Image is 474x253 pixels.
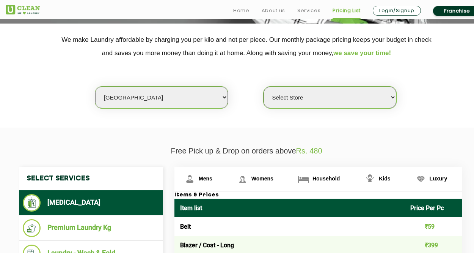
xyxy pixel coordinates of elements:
[297,172,310,186] img: Household
[174,192,462,199] h3: Items & Prices
[363,172,377,186] img: Kids
[23,194,41,212] img: Dry Cleaning
[373,6,421,16] a: Login/Signup
[6,5,40,14] img: UClean Laundry and Dry Cleaning
[183,172,196,186] img: Mens
[333,49,391,57] span: we save your time!
[333,6,361,15] a: Pricing List
[23,219,159,237] li: Premium Laundry Kg
[297,6,320,15] a: Services
[23,219,41,237] img: Premium Laundry Kg
[19,167,163,190] h4: Select Services
[174,217,405,236] td: Belt
[262,6,285,15] a: About us
[236,172,249,186] img: Womens
[199,176,212,182] span: Mens
[174,199,405,217] th: Item list
[405,199,462,217] th: Price Per Pc
[430,176,447,182] span: Luxury
[233,6,250,15] a: Home
[312,176,340,182] span: Household
[405,217,462,236] td: ₹59
[251,176,273,182] span: Womens
[379,176,390,182] span: Kids
[23,194,159,212] li: [MEDICAL_DATA]
[296,147,322,155] span: Rs. 480
[414,172,427,186] img: Luxury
